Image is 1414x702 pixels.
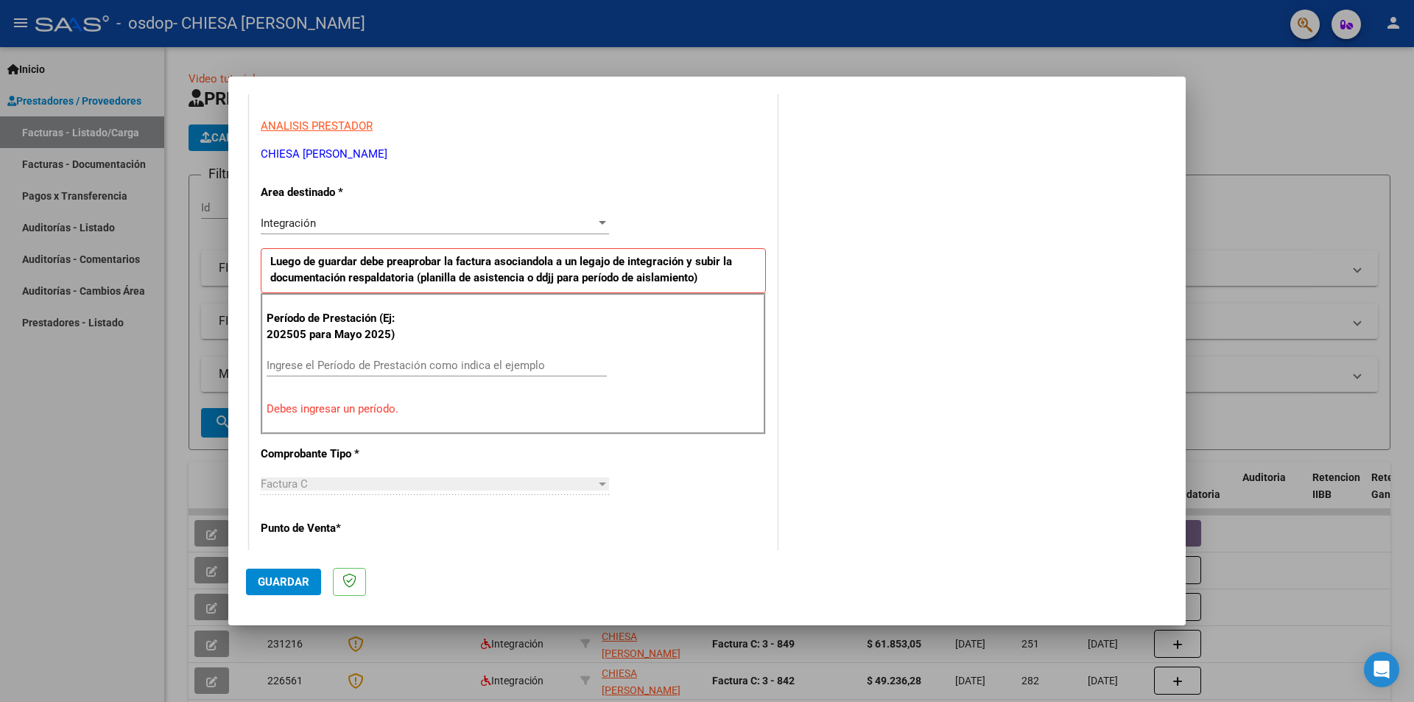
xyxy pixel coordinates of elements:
[261,477,308,491] span: Factura C
[1364,652,1399,687] div: Open Intercom Messenger
[261,119,373,133] span: ANALISIS PRESTADOR
[270,255,732,285] strong: Luego de guardar debe preaprobar la factura asociandola a un legajo de integración y subir la doc...
[258,575,309,589] span: Guardar
[246,569,321,595] button: Guardar
[261,217,316,230] span: Integración
[261,446,412,463] p: Comprobante Tipo *
[267,401,760,418] p: Debes ingresar un período.
[261,520,412,537] p: Punto de Venta
[261,146,766,163] p: CHIESA [PERSON_NAME]
[261,184,412,201] p: Area destinado *
[267,310,415,343] p: Período de Prestación (Ej: 202505 para Mayo 2025)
